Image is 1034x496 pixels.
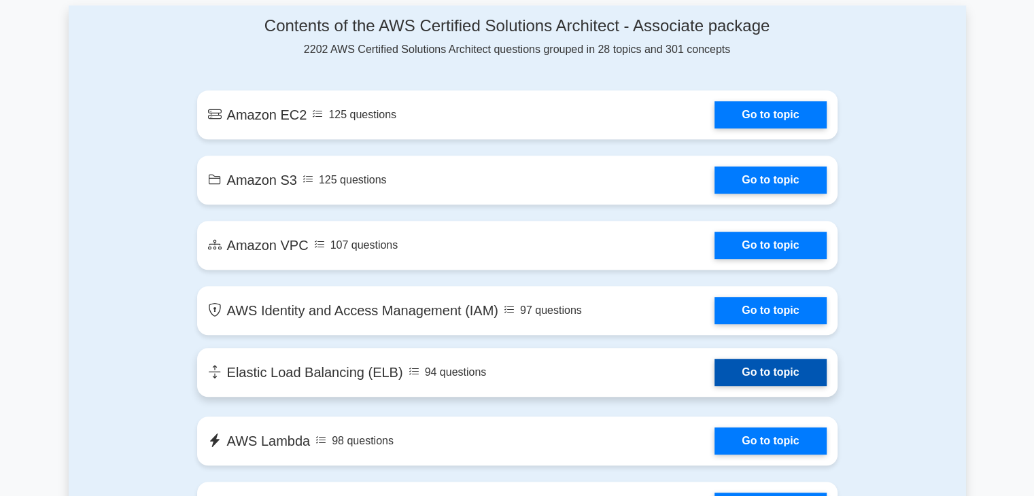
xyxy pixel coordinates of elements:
a: Go to topic [714,359,826,386]
a: Go to topic [714,232,826,259]
a: Go to topic [714,297,826,324]
h4: Contents of the AWS Certified Solutions Architect - Associate package [197,16,838,36]
a: Go to topic [714,101,826,128]
a: Go to topic [714,166,826,194]
a: Go to topic [714,427,826,455]
div: 2202 AWS Certified Solutions Architect questions grouped in 28 topics and 301 concepts [197,16,838,58]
